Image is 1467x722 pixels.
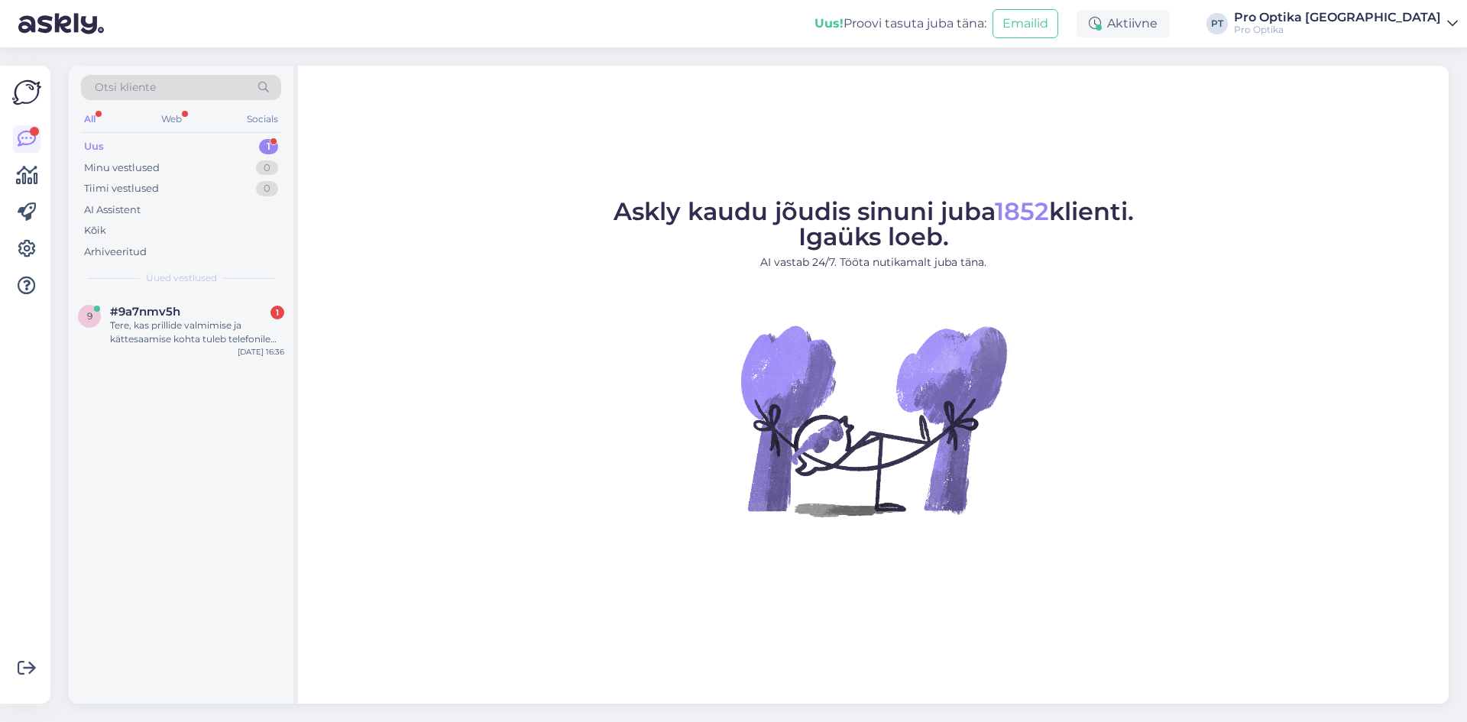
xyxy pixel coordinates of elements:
[993,9,1058,38] button: Emailid
[158,109,185,129] div: Web
[110,305,180,319] span: #9a7nmv5h
[259,139,278,154] div: 1
[256,181,278,196] div: 0
[84,244,147,260] div: Arhiveeritud
[1077,10,1170,37] div: Aktiivne
[244,109,281,129] div: Socials
[84,160,160,176] div: Minu vestlused
[81,109,99,129] div: All
[1234,24,1441,36] div: Pro Optika
[87,310,92,322] span: 9
[736,283,1011,558] img: No Chat active
[1234,11,1441,24] div: Pro Optika [GEOGRAPHIC_DATA]
[814,16,844,31] b: Uus!
[814,15,986,33] div: Proovi tasuta juba täna:
[84,223,106,238] div: Kõik
[238,346,284,358] div: [DATE] 16:36
[12,78,41,107] img: Askly Logo
[614,196,1134,251] span: Askly kaudu jõudis sinuni juba klienti. Igaüks loeb.
[146,271,217,285] span: Uued vestlused
[84,202,141,218] div: AI Assistent
[1234,11,1458,36] a: Pro Optika [GEOGRAPHIC_DATA]Pro Optika
[614,254,1134,270] p: AI vastab 24/7. Tööta nutikamalt juba täna.
[110,319,284,346] div: Tere, kas prillide valmimise ja kättesaamise kohta tuleb telefonile sõnum/teavitus?
[270,306,284,319] div: 1
[84,181,159,196] div: Tiimi vestlused
[1206,13,1228,34] div: PT
[256,160,278,176] div: 0
[95,79,156,96] span: Otsi kliente
[84,139,104,154] div: Uus
[995,196,1049,226] span: 1852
